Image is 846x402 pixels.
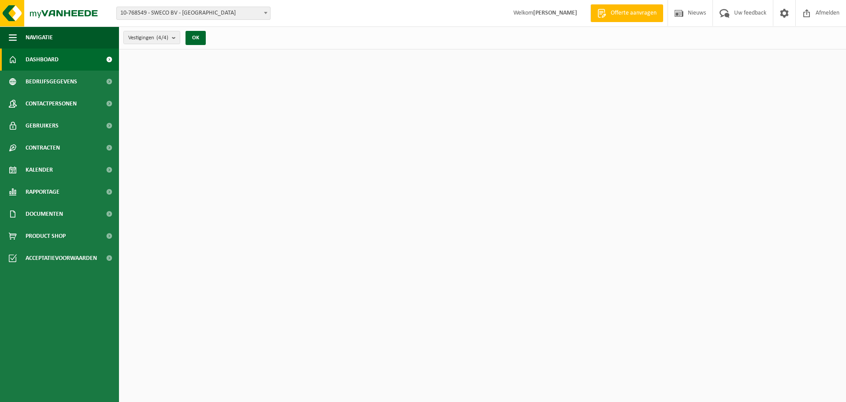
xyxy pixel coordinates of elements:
[186,31,206,45] button: OK
[26,93,77,115] span: Contactpersonen
[26,159,53,181] span: Kalender
[26,115,59,137] span: Gebruikers
[590,4,663,22] a: Offerte aanvragen
[26,49,59,71] span: Dashboard
[156,35,168,41] count: (4/4)
[26,247,97,269] span: Acceptatievoorwaarden
[26,137,60,159] span: Contracten
[116,7,271,20] span: 10-768549 - SWECO BV - BRUSSEL
[26,181,59,203] span: Rapportage
[117,7,270,19] span: 10-768549 - SWECO BV - BRUSSEL
[26,203,63,225] span: Documenten
[128,31,168,45] span: Vestigingen
[26,26,53,49] span: Navigatie
[533,10,577,16] strong: [PERSON_NAME]
[26,225,66,247] span: Product Shop
[123,31,180,44] button: Vestigingen(4/4)
[26,71,77,93] span: Bedrijfsgegevens
[609,9,659,18] span: Offerte aanvragen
